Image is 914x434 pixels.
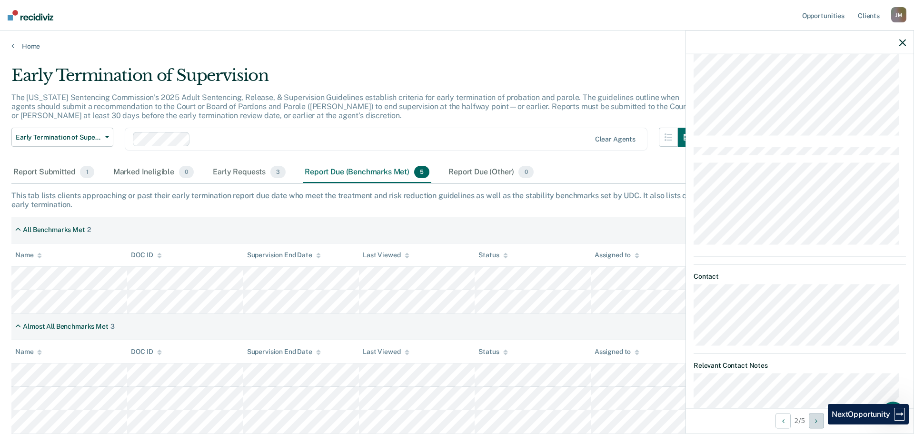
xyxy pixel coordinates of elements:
[80,166,94,178] span: 1
[478,348,507,356] div: Status
[11,66,697,93] div: Early Termination of Supervision
[694,361,906,369] dt: Relevant Contact Notes
[15,348,42,356] div: Name
[23,226,85,234] div: All Benchmarks Met
[111,162,196,183] div: Marked Ineligible
[595,135,636,143] div: Clear agents
[179,166,194,178] span: 0
[247,348,321,356] div: Supervision End Date
[595,348,639,356] div: Assigned to
[87,226,91,234] div: 2
[23,323,109,331] div: Almost All Benchmarks Met
[414,166,429,178] span: 5
[11,42,903,50] a: Home
[686,408,914,433] div: 2 / 5
[595,251,639,259] div: Assigned to
[15,251,42,259] div: Name
[303,162,431,183] div: Report Due (Benchmarks Met)
[478,251,507,259] div: Status
[131,251,161,259] div: DOC ID
[882,402,904,424] iframe: Intercom live chat
[11,162,96,183] div: Report Submitted
[131,348,161,356] div: DOC ID
[775,413,791,428] button: Previous Opportunity
[518,166,533,178] span: 0
[447,162,535,183] div: Report Due (Other)
[11,93,689,120] p: The [US_STATE] Sentencing Commission’s 2025 Adult Sentencing, Release, & Supervision Guidelines e...
[694,273,906,281] dt: Contact
[363,251,409,259] div: Last Viewed
[110,323,115,331] div: 3
[211,162,288,183] div: Early Requests
[11,191,903,209] div: This tab lists clients approaching or past their early termination report due date who meet the t...
[363,348,409,356] div: Last Viewed
[247,251,321,259] div: Supervision End Date
[809,413,824,428] button: Next Opportunity
[16,133,101,141] span: Early Termination of Supervision
[8,10,53,20] img: Recidiviz
[891,7,906,22] div: J M
[270,166,286,178] span: 3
